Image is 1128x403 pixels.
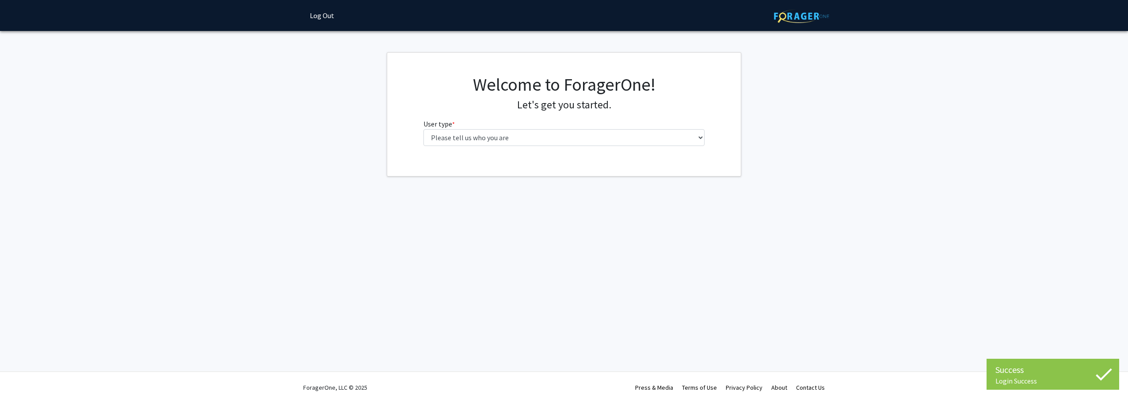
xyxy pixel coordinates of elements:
h1: Welcome to ForagerOne! [423,74,705,95]
a: Contact Us [796,384,825,391]
label: User type [423,119,455,129]
a: Terms of Use [682,384,717,391]
div: Login Success [995,376,1110,385]
a: About [771,384,787,391]
h4: Let's get you started. [423,99,705,111]
img: ForagerOne Logo [774,9,829,23]
div: Success [995,363,1110,376]
a: Press & Media [635,384,673,391]
div: ForagerOne, LLC © 2025 [303,372,367,403]
a: Privacy Policy [726,384,762,391]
